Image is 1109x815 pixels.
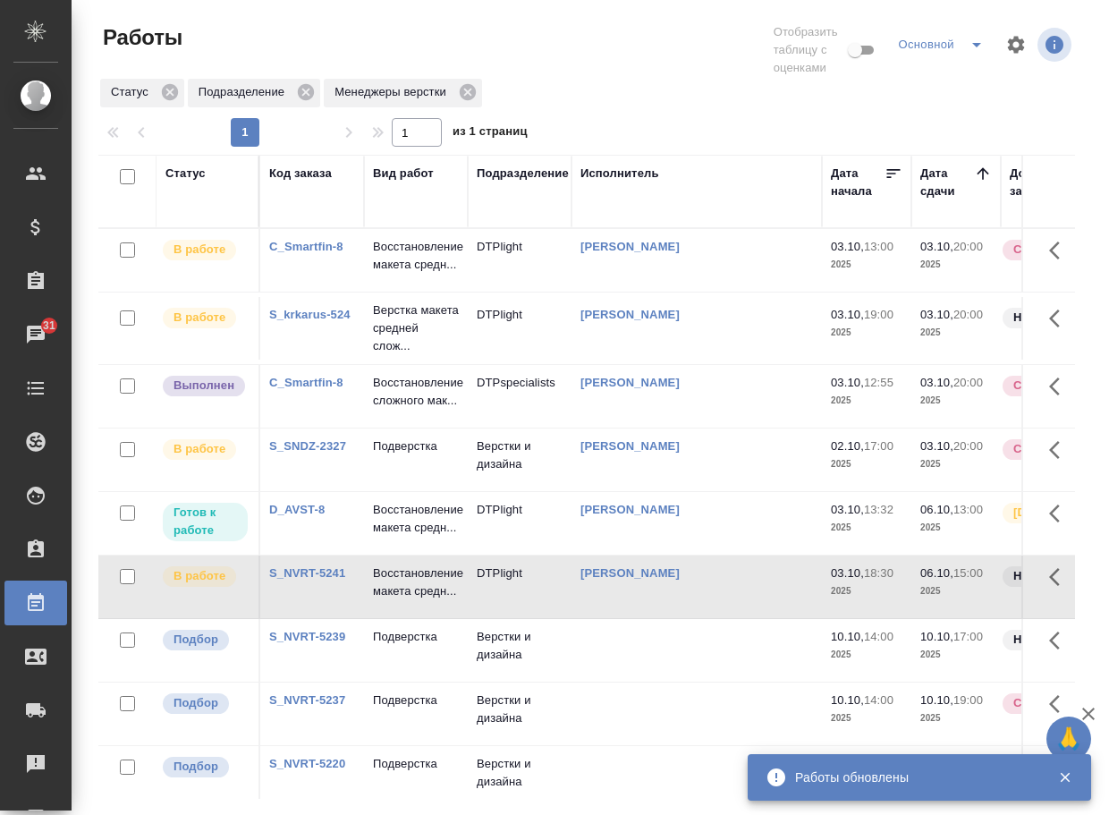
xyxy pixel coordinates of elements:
p: 2025 [920,646,992,664]
p: [DEMOGRAPHIC_DATA] [1013,504,1103,522]
a: 31 [4,312,67,357]
p: Срочный [1013,694,1067,712]
p: 06.10, [920,503,953,516]
p: 19:00 [864,308,893,321]
p: Подверстка [373,628,459,646]
td: DTPlight [468,556,571,618]
td: Верстки и дизайна [468,619,571,682]
button: Здесь прячутся важные кнопки [1038,619,1081,662]
p: 03.10, [831,566,864,580]
p: 2025 [831,455,902,473]
p: В работе [174,440,225,458]
p: 13:32 [864,503,893,516]
p: 2025 [920,256,992,274]
a: S_krkarus-524 [269,308,351,321]
p: 2025 [920,582,992,600]
p: Срочный [1013,377,1067,395]
button: Здесь прячутся важные кнопки [1038,429,1081,471]
p: 2025 [831,582,902,600]
div: Исполнитель может приступить к работе [161,501,250,543]
div: Подразделение [477,165,569,183]
div: Доп. статус заказа [1010,165,1104,200]
a: S_NVRT-5239 [269,630,345,643]
p: В работе [174,309,225,327]
span: Посмотреть информацию [1037,28,1075,62]
p: 10.10, [831,693,864,707]
button: Закрыть [1046,769,1083,785]
p: 06.10, [920,566,953,580]
p: 03.10, [920,308,953,321]
p: Нормальный [1013,309,1090,327]
p: Восстановление макета средн... [373,238,459,274]
p: Подверстка [373,437,459,455]
p: В работе [174,567,225,585]
p: Нормальный [1013,631,1090,649]
div: Исполнитель [580,165,659,183]
p: 03.10, [831,376,864,389]
p: Подверстка [373,692,459,709]
p: 2025 [920,455,992,473]
div: Можно подбирать исполнителей [161,692,250,716]
div: Подразделение [188,79,320,107]
div: split button [893,30,995,59]
p: 13:00 [864,240,893,253]
span: 31 [32,317,66,335]
p: 2025 [920,709,992,727]
p: 2025 [831,646,902,664]
div: Код заказа [269,165,332,183]
p: Выполнен [174,377,234,395]
span: из 1 страниц [453,121,528,147]
div: Дата сдачи [920,165,974,200]
a: [PERSON_NAME] [580,308,680,321]
p: Верстка макета средней слож... [373,301,459,355]
td: DTPlight [468,229,571,292]
p: 20:00 [953,308,983,321]
p: Готов к работе [174,504,237,539]
p: 12:55 [864,376,893,389]
p: 20:00 [953,240,983,253]
td: DTPlight [468,297,571,360]
button: Здесь прячутся важные кнопки [1038,229,1081,272]
p: 03.10, [920,240,953,253]
p: 2025 [831,392,902,410]
p: 10.10, [920,630,953,643]
a: [PERSON_NAME] [580,566,680,580]
p: 2025 [920,392,992,410]
a: S_NVRT-5237 [269,693,345,707]
div: Исполнитель завершил работу [161,374,250,398]
p: Срочный [1013,440,1067,458]
td: Верстки и дизайна [468,746,571,809]
div: Статус [165,165,206,183]
button: Здесь прячутся важные кнопки [1038,492,1081,535]
div: Менеджеры верстки [324,79,482,107]
p: 10.10, [831,630,864,643]
p: 03.10, [920,376,953,389]
div: Исполнитель выполняет работу [161,565,250,589]
p: Подбор [174,631,218,649]
p: 10.10, [920,693,953,707]
p: Подразделение [199,83,291,101]
p: В работе [174,241,225,259]
button: Здесь прячутся важные кнопки [1038,556,1081,599]
p: 2025 [831,324,902,342]
div: Статус [100,79,184,107]
p: 2025 [831,519,902,537]
p: 2025 [831,256,902,274]
td: DTPlight [468,492,571,555]
p: 20:00 [953,439,983,453]
p: 14:00 [864,630,893,643]
p: 03.10, [831,240,864,253]
p: 03.10, [920,439,953,453]
p: Подбор [174,758,218,776]
div: Можно подбирать исполнителей [161,755,250,779]
a: D_AVST-8 [269,503,325,516]
div: Исполнитель выполняет работу [161,306,250,330]
a: [PERSON_NAME] [580,240,680,253]
p: 2025 [920,519,992,537]
p: Восстановление сложного мак... [373,374,459,410]
div: Можно подбирать исполнителей [161,628,250,652]
p: 13:00 [953,503,983,516]
p: 2025 [831,709,902,727]
p: 17:00 [953,630,983,643]
td: DTPspecialists [468,365,571,428]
